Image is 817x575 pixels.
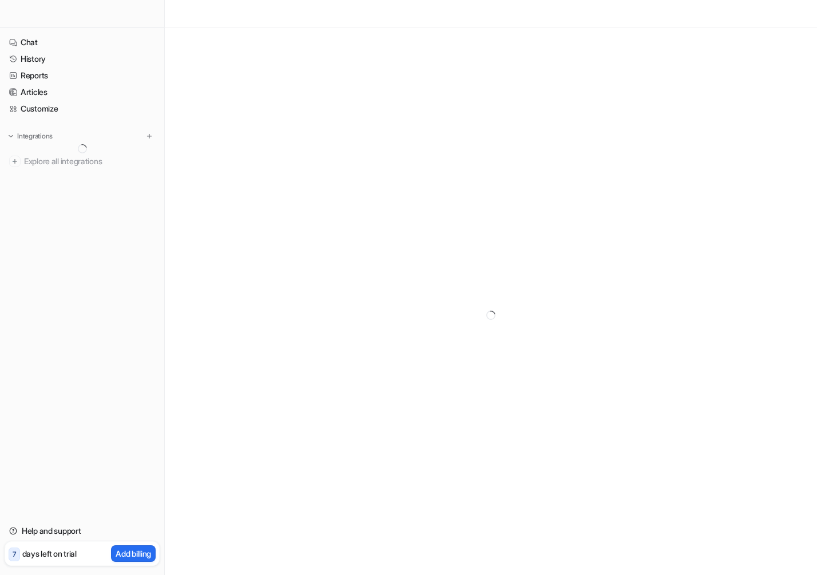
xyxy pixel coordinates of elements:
img: explore all integrations [9,156,21,167]
a: Customize [5,101,160,117]
a: Help and support [5,523,160,539]
img: menu_add.svg [145,132,153,140]
img: expand menu [7,132,15,140]
a: Chat [5,34,160,50]
p: 7 [13,549,16,560]
a: Reports [5,68,160,84]
button: Add billing [111,545,156,562]
button: Integrations [5,130,56,142]
p: days left on trial [22,548,77,560]
span: Explore all integrations [24,152,155,170]
a: Explore all integrations [5,153,160,169]
a: History [5,51,160,67]
p: Integrations [17,132,53,141]
a: Articles [5,84,160,100]
p: Add billing [116,548,151,560]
